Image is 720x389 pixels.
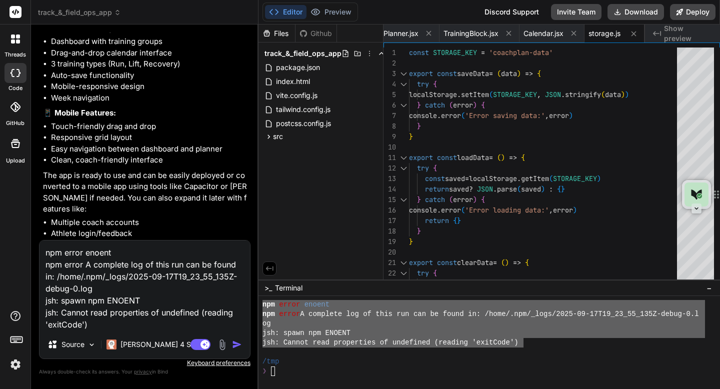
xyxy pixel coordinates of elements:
[409,153,433,162] span: export
[417,100,421,109] span: }
[397,68,410,79] div: Click to collapse the range.
[457,279,461,288] span: .
[545,90,561,99] span: JSON
[409,69,433,78] span: export
[6,156,25,165] label: Upload
[51,154,248,166] li: Clean, coach-friendly interface
[275,103,331,115] span: tailwind.config.js
[433,79,437,88] span: {
[493,184,497,193] span: .
[383,131,396,142] div: 9
[425,100,445,109] span: catch
[433,268,437,277] span: {
[433,163,437,172] span: {
[481,195,485,204] span: {
[478,4,545,20] div: Discord Support
[43,170,248,215] p: The app is ready to use and can be easily deployed or converted to a mobile app using tools like ...
[425,216,449,225] span: return
[383,47,396,58] div: 1
[425,174,445,183] span: const
[397,152,410,163] div: Click to collapse the range.
[561,90,565,99] span: .
[39,367,250,376] p: Always double-check its answers. Your in Bind
[521,184,541,193] span: saved
[573,205,577,214] span: )
[457,69,489,78] span: saveData
[433,48,477,57] span: STORAGE_KEY
[39,240,250,330] textarea: npm error enoent npm error A complete log of this run can be found in: /home/.npm/_logs/2025-09-1...
[441,205,461,214] span: error
[453,100,473,109] span: error
[417,226,421,235] span: }
[265,5,306,19] button: Editor
[453,195,473,204] span: error
[397,100,410,110] div: Click to collapse the range.
[383,79,396,89] div: 4
[461,90,489,99] span: setItem
[409,132,413,141] span: }
[473,100,477,109] span: )
[51,143,248,155] li: Easy navigation between dashboard and planner
[457,153,489,162] span: loadData
[549,111,569,120] span: error
[549,279,553,288] span: )
[409,237,413,246] span: }
[549,174,553,183] span: (
[409,205,437,214] span: console
[106,339,116,349] img: Claude 4 Sonnet
[383,268,396,278] div: 22
[306,5,355,19] button: Preview
[517,69,521,78] span: )
[525,258,529,267] span: {
[477,184,493,193] span: JSON
[383,173,396,184] div: 13
[409,48,429,57] span: const
[457,258,493,267] span: clearData
[461,111,465,120] span: (
[441,111,461,120] span: error
[449,184,469,193] span: saved
[449,195,453,204] span: (
[409,111,437,120] span: console
[525,69,533,78] span: =>
[481,48,485,57] span: =
[501,258,505,267] span: (
[457,216,461,225] span: }
[517,184,521,193] span: (
[262,338,518,347] span: jsh: Cannot read properties of undefined (reading 'exitCode')
[300,309,698,319] span: A complete log of this run can be found in: /home/.npm/_logs/2025-09-17T19_23_55_135Z-debug-0.l
[537,69,541,78] span: {
[473,195,477,204] span: )
[383,110,396,121] div: 7
[517,174,521,183] span: .
[51,121,248,132] li: Touch-friendly drag and drop
[493,90,537,99] span: STORAGE_KEY
[489,69,493,78] span: =
[275,283,302,293] span: Terminal
[670,4,715,20] button: Deploy
[706,283,712,293] span: −
[275,117,332,129] span: postcss.config.js
[417,121,421,130] span: }
[383,215,396,226] div: 17
[597,174,601,183] span: )
[461,279,501,288] span: removeItem
[383,226,396,236] div: 18
[553,174,597,183] span: STORAGE_KEY
[549,205,553,214] span: ,
[273,131,283,141] span: src
[279,300,300,309] span: error
[87,340,96,349] img: Pick Models
[489,153,493,162] span: =
[605,90,621,99] span: data
[461,205,465,214] span: (
[7,356,24,373] img: settings
[457,90,461,99] span: .
[437,69,457,78] span: const
[565,90,601,99] span: stringify
[569,111,573,120] span: )
[437,205,441,214] span: .
[417,195,421,204] span: }
[545,111,549,120] span: ,
[437,153,457,162] span: const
